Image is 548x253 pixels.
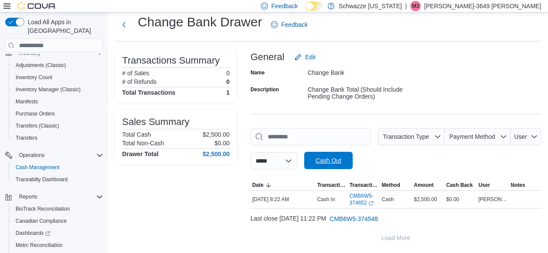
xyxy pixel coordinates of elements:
span: Cash Back [446,182,473,189]
button: Metrc Reconciliation [9,239,107,251]
span: Manifests [12,96,103,107]
span: BioTrack Reconciliation [16,205,70,212]
a: Metrc Reconciliation [12,240,66,250]
a: Transfers (Classic) [12,121,62,131]
button: Reports [2,191,107,203]
h4: Drawer Total [122,151,159,157]
span: Notes [511,182,525,189]
span: Transfers [12,133,103,143]
h6: Total Cash [122,131,151,138]
span: User [514,133,527,140]
a: Inventory Count [12,72,56,83]
span: Inventory Manager (Classic) [12,84,103,95]
span: Reports [19,193,37,200]
a: BioTrack Reconciliation [12,204,73,214]
span: Cash Management [12,162,103,173]
a: Purchase Orders [12,109,58,119]
p: 0 [226,78,230,85]
button: Purchase Orders [9,108,107,120]
span: M3 [412,1,419,11]
span: Load All Apps in [GEOGRAPHIC_DATA] [24,18,103,35]
button: Inventory Manager (Classic) [9,83,107,96]
span: Load More [381,234,410,242]
button: User [510,128,541,145]
span: Cash Management [16,164,59,171]
button: Edit [291,48,319,66]
button: Inventory Count [9,71,107,83]
span: Traceabilty Dashboard [12,174,103,185]
div: Last close [DATE] 11:22 PM [250,210,541,227]
h3: Sales Summary [122,117,189,127]
span: Transaction Type [317,182,346,189]
div: [DATE] 8:22 AM [250,194,315,205]
span: Method [382,182,400,189]
a: Feedback [267,16,311,33]
span: Transaction Type [383,133,429,140]
span: Purchase Orders [16,110,55,117]
button: Operations [2,149,107,161]
span: Traceabilty Dashboard [16,176,68,183]
h6: Total Non-Cash [122,140,164,147]
p: Schwazze [US_STATE] [339,1,402,11]
span: Operations [19,152,45,159]
span: Transfers (Classic) [16,122,59,129]
button: CMB6W5-374548 [326,210,381,227]
h6: # of Sales [122,70,149,77]
input: This is a search bar. As you type, the results lower in the page will automatically filter. [250,128,371,145]
span: Cash [382,196,394,203]
label: Name [250,69,265,76]
p: [PERSON_NAME]-3649 [PERSON_NAME] [424,1,541,11]
span: Dashboards [16,230,50,237]
button: BioTrack Reconciliation [9,203,107,215]
button: Canadian Compliance [9,215,107,227]
label: Description [250,86,279,93]
span: Transaction # [349,182,378,189]
span: [PERSON_NAME]-3581 [PERSON_NAME] [478,196,507,203]
span: Canadian Compliance [12,216,103,226]
p: $2,500.00 [203,131,230,138]
span: Edit [305,53,315,61]
button: Notes [509,180,541,190]
h6: # of Refunds [122,78,156,85]
button: User [477,180,509,190]
a: Inventory Manager (Classic) [12,84,84,95]
p: Cash In [317,196,335,203]
span: Transfers [16,135,37,141]
img: Cova [17,2,56,10]
a: Cash Management [12,162,63,173]
a: Transfers [12,133,41,143]
span: User [478,182,490,189]
button: Cash Management [9,161,107,173]
button: Method [380,180,412,190]
button: Date [250,180,315,190]
a: Dashboards [12,228,54,238]
span: Inventory Count [12,72,103,83]
h1: Change Bank Drawer [138,13,262,31]
span: Reports [16,192,103,202]
h3: Transactions Summary [122,55,220,66]
h4: $2,500.00 [203,151,230,157]
span: Amount [414,182,433,189]
button: Next [115,16,133,33]
h4: Total Transactions [122,89,175,96]
span: Inventory Count [16,74,52,81]
button: Transaction Type [378,128,444,145]
a: Manifests [12,96,41,107]
p: | [405,1,407,11]
span: Metrc Reconciliation [12,240,103,250]
span: CMB6W5-374548 [330,215,378,223]
span: Adjustments (Classic) [12,60,103,70]
button: Transfers (Classic) [9,120,107,132]
div: Michael-3649 Morefield [410,1,421,11]
span: Payment Method [449,133,495,140]
span: Adjustments (Classic) [16,62,66,69]
p: $0.00 [214,140,230,147]
span: Feedback [271,2,298,10]
a: Traceabilty Dashboard [12,174,71,185]
span: Feedback [281,20,308,29]
div: Change Bank [308,66,424,76]
span: $2,500.00 [414,196,437,203]
input: Dark Mode [305,2,323,11]
a: Adjustments (Classic) [12,60,69,70]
